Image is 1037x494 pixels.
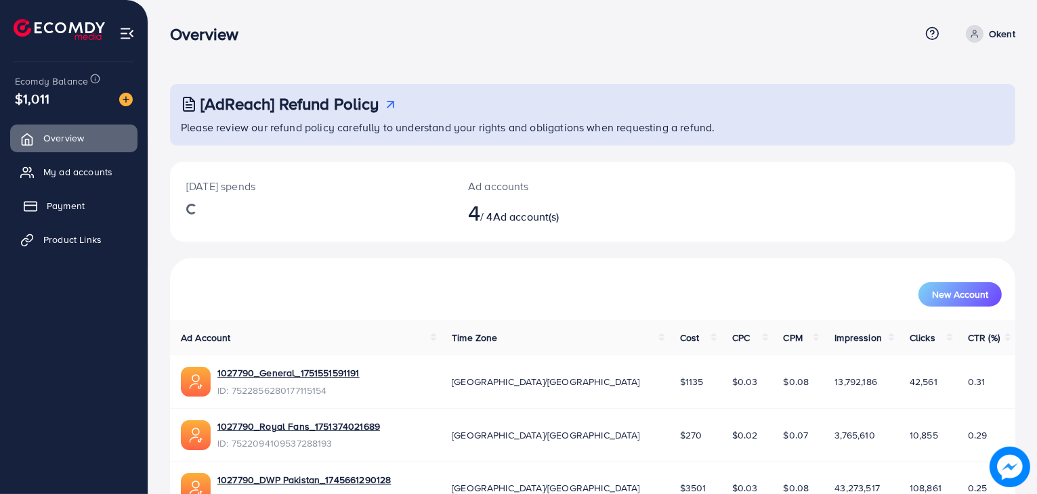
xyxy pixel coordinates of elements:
span: CTR (%) [968,331,1000,344]
img: logo [14,19,105,40]
a: My ad accounts [10,158,137,185]
p: Okent [989,26,1015,42]
span: CPC [732,331,750,344]
a: 1027790_General_1751551591191 [217,366,360,380]
span: Overview [43,131,84,145]
img: image [990,447,1030,487]
span: Ad account(s) [493,209,559,224]
a: Product Links [10,226,137,253]
p: Please review our refund policy carefully to understand your rights and obligations when requesti... [181,119,1007,135]
span: [GEOGRAPHIC_DATA]/[GEOGRAPHIC_DATA] [452,375,640,388]
a: Payment [10,192,137,219]
a: 1027790_DWP Pakistan_1745661290128 [217,473,391,487]
span: $270 [680,428,702,442]
span: 4 [468,197,480,228]
span: $0.08 [784,375,809,388]
span: 3,765,610 [834,428,874,442]
button: New Account [918,282,1002,307]
img: ic-ads-acc.e4c84228.svg [181,367,211,397]
span: 13,792,186 [834,375,877,388]
span: CPM [784,331,803,344]
img: image [119,93,133,106]
span: $1135 [680,375,704,388]
span: New Account [932,290,988,299]
span: ID: 7522856280177115154 [217,384,360,397]
span: Payment [47,199,85,212]
span: 10,855 [910,428,938,442]
span: $0.02 [732,428,758,442]
span: Cost [680,331,700,344]
img: ic-ads-acc.e4c84228.svg [181,420,211,450]
p: Ad accounts [468,178,647,194]
span: ID: 7522094109537288193 [217,436,380,450]
span: 0.31 [968,375,986,388]
span: Product Links [43,233,102,246]
span: [GEOGRAPHIC_DATA]/[GEOGRAPHIC_DATA] [452,428,640,442]
span: My ad accounts [43,165,112,179]
span: Impression [834,331,882,344]
span: Ecomdy Balance [15,74,88,88]
img: menu [119,26,135,41]
a: Okent [960,25,1015,43]
p: [DATE] spends [186,178,436,194]
a: 1027790_Royal Fans_1751374021689 [217,420,380,433]
span: Time Zone [452,331,497,344]
h2: / 4 [468,200,647,225]
span: 42,561 [910,375,937,388]
h3: [AdReach] Refund Policy [200,94,379,114]
span: Ad Account [181,331,231,344]
span: $0.03 [732,375,758,388]
h3: Overview [170,24,249,44]
span: 0.29 [968,428,988,442]
a: Overview [10,125,137,152]
span: $0.07 [784,428,809,442]
span: $1,011 [15,89,49,108]
span: Clicks [910,331,935,344]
